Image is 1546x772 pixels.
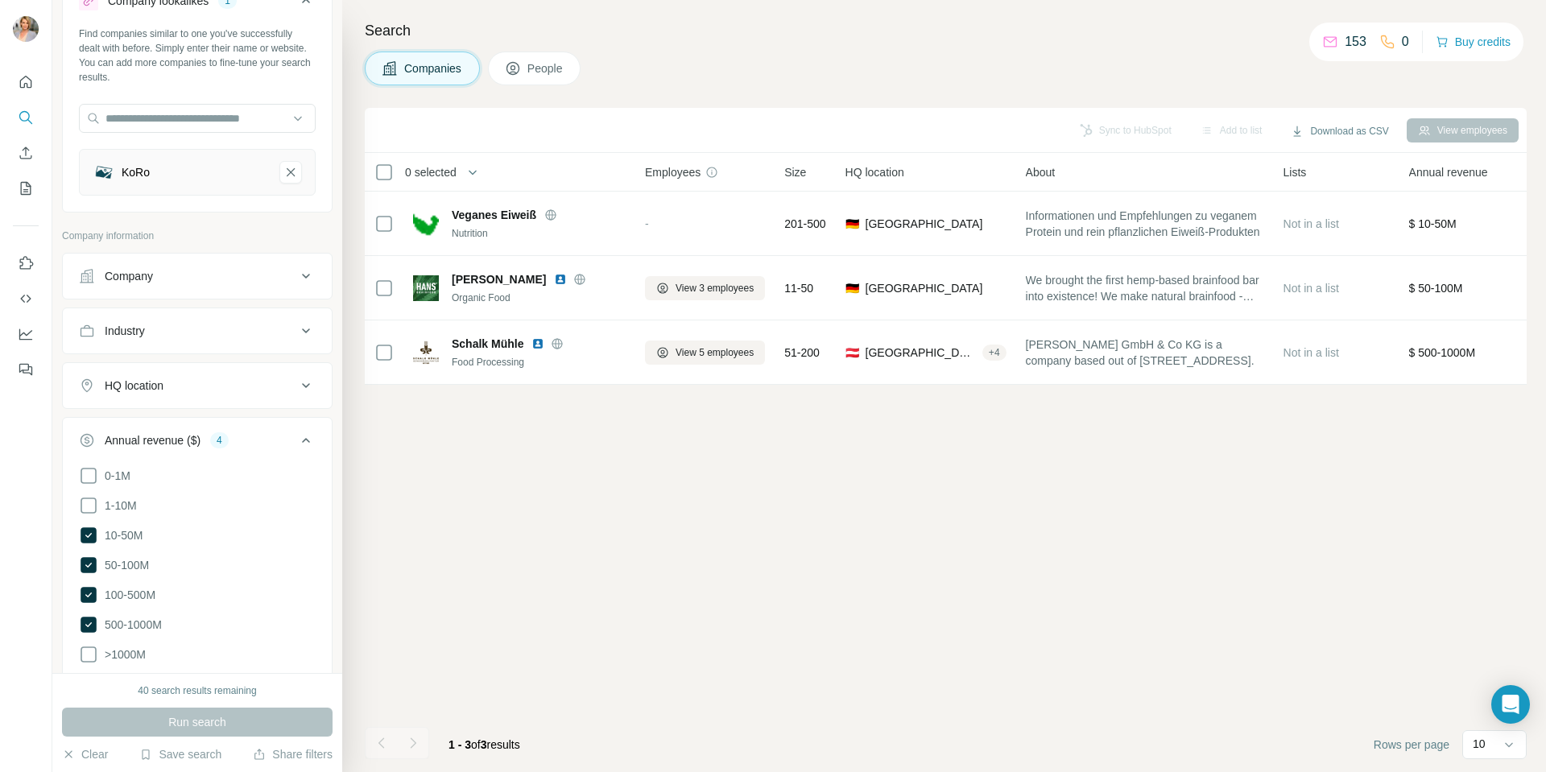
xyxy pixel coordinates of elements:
div: HQ location [105,378,163,394]
button: Clear [62,746,108,762]
div: Find companies similar to one you've successfully dealt with before. Simply enter their name or w... [79,27,316,85]
p: 10 [1473,736,1486,752]
span: 0-1M [98,468,130,484]
span: [PERSON_NAME] [452,271,546,287]
div: Nutrition [452,226,626,241]
span: View 3 employees [676,281,754,295]
span: Schalk Mühle [452,336,523,352]
span: Not in a list [1284,282,1339,295]
button: Dashboard [13,320,39,349]
button: Use Surfe API [13,284,39,313]
span: 0 selected [405,164,457,180]
button: Quick start [13,68,39,97]
img: KoRo-logo [93,161,115,184]
h4: Search [365,19,1527,42]
p: 0 [1402,32,1409,52]
span: About [1026,164,1056,180]
span: $ 50-100M [1409,282,1463,295]
span: 51-200 [784,345,820,361]
div: KoRo [122,164,150,180]
span: results [449,738,520,751]
div: 4 [210,433,229,448]
span: 201-500 [784,216,825,232]
p: 153 [1345,32,1366,52]
span: [GEOGRAPHIC_DATA], [GEOGRAPHIC_DATA] [866,345,976,361]
button: View 5 employees [645,341,765,365]
div: Food Processing [452,355,626,369]
span: View 5 employees [676,345,754,360]
button: Download as CSV [1279,119,1399,143]
span: Size [784,164,806,180]
span: 10-50M [98,527,143,543]
span: [GEOGRAPHIC_DATA] [866,280,983,296]
span: of [471,738,481,751]
button: Save search [139,746,221,762]
span: 🇩🇪 [845,280,859,296]
span: 🇦🇹 [845,345,859,361]
img: LinkedIn logo [554,273,567,286]
img: Logo of Schalk Mühle [413,340,439,365]
span: Not in a list [1284,346,1339,359]
span: >1000M [98,646,146,663]
span: Not in a list [1284,217,1339,230]
div: + 4 [982,345,1007,360]
button: Search [13,103,39,132]
p: Company information [62,229,333,243]
span: Annual revenue [1409,164,1488,180]
span: 11-50 [784,280,813,296]
span: $ 500-1000M [1409,346,1476,359]
button: HQ location [63,366,332,405]
span: 3 [481,738,487,751]
span: [GEOGRAPHIC_DATA] [866,216,983,232]
span: 500-1000M [98,617,162,633]
span: We brought the first hemp-based brainfood bar into existence! We make natural brainfood - food th... [1026,272,1264,304]
div: Industry [105,323,145,339]
button: Buy credits [1436,31,1511,53]
img: LinkedIn logo [531,337,544,350]
span: $ 10-50M [1409,217,1457,230]
button: Feedback [13,355,39,384]
span: 1 - 3 [449,738,471,751]
span: 100-500M [98,587,155,603]
span: Companies [404,60,463,76]
button: Company [63,257,332,295]
div: Annual revenue ($) [105,432,200,448]
button: View 3 employees [645,276,765,300]
span: HQ location [845,164,904,180]
span: Lists [1284,164,1307,180]
div: Company [105,268,153,284]
span: Rows per page [1374,737,1449,753]
button: My lists [13,174,39,203]
span: 50-100M [98,557,149,573]
img: Logo of Veganes Eiweiß [413,211,439,237]
button: Enrich CSV [13,138,39,167]
span: Employees [645,164,701,180]
button: Use Surfe on LinkedIn [13,249,39,278]
span: Veganes Eiweiß [452,207,536,223]
button: KoRo-remove-button [279,161,302,184]
span: 🇩🇪 [845,216,859,232]
span: - [645,217,649,230]
button: Industry [63,312,332,350]
span: People [527,60,564,76]
div: 40 search results remaining [138,683,256,698]
img: Logo of HANS Brainfood [413,275,439,301]
button: Annual revenue ($)4 [63,421,332,466]
div: Organic Food [452,291,626,305]
button: Share filters [253,746,333,762]
span: [PERSON_NAME] GmbH & Co KG is a company based out of [STREET_ADDRESS]. [1026,336,1264,369]
img: Avatar [13,16,39,42]
span: 1-10M [98,497,137,514]
span: Informationen und Empfehlungen zu veganem Protein und rein pflanzlichen Eiweiß-Produkten [1026,208,1264,240]
div: Open Intercom Messenger [1491,685,1530,724]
